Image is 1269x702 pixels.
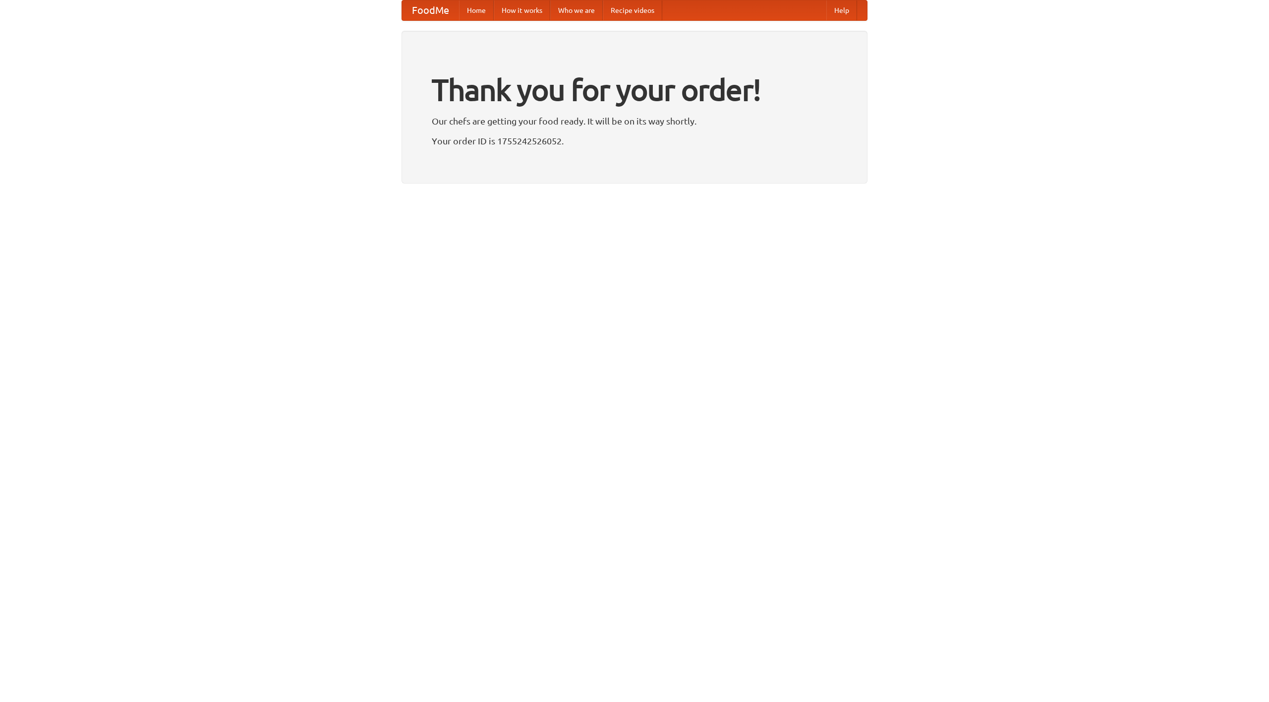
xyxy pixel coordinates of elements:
p: Your order ID is 1755242526052. [432,133,837,148]
a: How it works [494,0,550,20]
p: Our chefs are getting your food ready. It will be on its way shortly. [432,114,837,128]
a: FoodMe [402,0,459,20]
h1: Thank you for your order! [432,66,837,114]
a: Help [826,0,857,20]
a: Home [459,0,494,20]
a: Recipe videos [603,0,662,20]
a: Who we are [550,0,603,20]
